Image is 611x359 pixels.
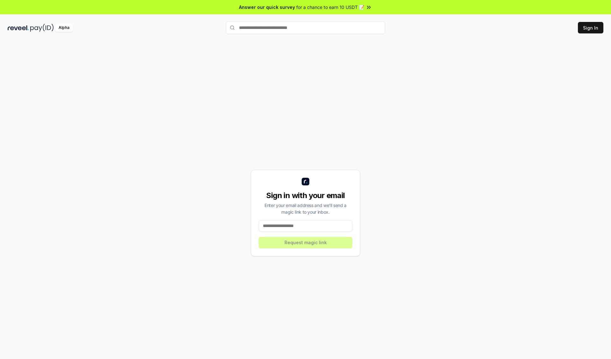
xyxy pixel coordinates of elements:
img: logo_small [302,178,309,185]
div: Enter your email address and we’ll send a magic link to your inbox. [259,202,352,215]
img: reveel_dark [8,24,29,32]
div: Sign in with your email [259,190,352,201]
span: for a chance to earn 10 USDT 📝 [296,4,364,10]
img: pay_id [30,24,54,32]
button: Sign In [578,22,603,33]
span: Answer our quick survey [239,4,295,10]
div: Alpha [55,24,73,32]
